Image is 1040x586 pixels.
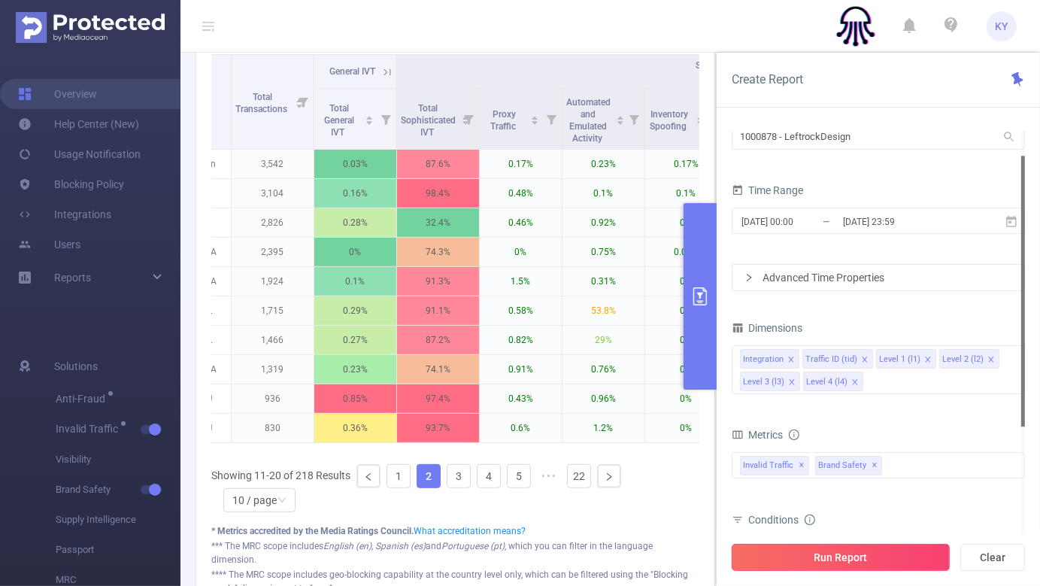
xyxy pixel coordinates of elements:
[787,356,795,365] i: icon: close
[645,238,727,266] p: 0.04%
[314,179,396,208] p: 0.16%
[805,515,815,525] i: icon: info-circle
[480,238,562,266] p: 0%
[18,199,111,229] a: Integrations
[18,169,124,199] a: Blocking Policy
[740,211,862,232] input: Start date
[597,464,621,488] li: Next Page
[397,238,479,266] p: 74.3%
[203,102,211,107] i: icon: caret-down
[562,355,644,384] p: 0.76%
[397,384,479,413] p: 97.4%
[356,464,381,488] li: Previous Page
[480,414,562,442] p: 0.6%
[232,208,314,237] p: 2,826
[696,60,750,83] span: Sophisticated IVT
[211,464,350,488] li: Showing 11-20 of 218 Results
[789,430,799,440] i: icon: info-circle
[232,384,314,413] p: 936
[939,349,999,369] li: Level 2 (l2)
[314,296,396,325] p: 0.29%
[987,356,995,365] i: icon: close
[314,326,396,354] p: 0.27%
[417,465,440,487] a: 2
[314,150,396,178] p: 0.03%
[841,211,963,232] input: End date
[876,349,936,369] li: Level 1 (l1)
[211,526,414,536] b: * Metrics accredited by the Media Ratings Council.
[480,326,562,354] p: 0.82%
[232,414,314,442] p: 830
[645,179,727,208] p: 0.1%
[650,109,690,132] span: Inventory Spoofing
[748,514,815,526] span: Conditions
[744,273,753,282] i: icon: right
[531,119,539,123] i: icon: caret-down
[799,457,805,475] span: ✕
[232,355,314,384] p: 1,319
[732,265,1024,290] div: icon: rightAdvanced Time Properties
[879,350,920,369] div: Level 1 (l1)
[732,184,803,196] span: Time Range
[232,179,314,208] p: 3,104
[54,263,91,293] a: Reports
[397,296,479,325] p: 91.1%
[562,414,644,442] p: 1.2%
[960,544,1025,571] button: Clear
[541,89,562,149] i: Filter menu
[18,139,141,169] a: Usage Notification
[203,96,211,101] i: icon: caret-up
[387,465,410,487] a: 1
[480,267,562,296] p: 1.5%
[375,89,396,149] i: Filter menu
[364,472,373,481] i: icon: left
[480,179,562,208] p: 0.48%
[740,349,799,369] li: Integration
[18,109,139,139] a: Help Center (New)
[872,457,878,475] span: ✕
[562,384,644,413] p: 0.96%
[568,465,590,487] a: 22
[851,378,859,387] i: icon: close
[401,103,456,138] span: Total Sophisticated IVT
[562,179,644,208] p: 0.1%
[996,11,1008,41] span: KY
[696,119,705,123] i: icon: caret-down
[645,208,727,237] p: 0%
[211,539,699,566] div: *** The MRC scope includes and , which you can filter in the language dimension.
[562,208,644,237] p: 0.92%
[537,464,561,488] span: •••
[645,355,727,384] p: 0%
[802,349,873,369] li: Traffic ID (tid)
[314,414,396,442] p: 0.36%
[232,326,314,354] p: 1,466
[314,355,396,384] p: 0.23%
[480,355,562,384] p: 0.91%
[645,267,727,296] p: 0%
[861,356,869,365] i: icon: close
[324,103,354,138] span: Total General IVT
[447,465,470,487] a: 3
[490,109,518,132] span: Proxy Traffic
[740,456,809,475] span: Invalid Traffic
[56,445,180,475] span: Visibility
[56,535,180,565] span: Passport
[645,296,727,325] p: 0%
[740,372,800,391] li: Level 3 (l3)
[54,351,98,381] span: Solutions
[616,114,625,123] div: Sort
[480,296,562,325] p: 0.58%
[732,322,802,334] span: Dimensions
[605,472,614,481] i: icon: right
[277,496,287,506] i: icon: down
[365,114,374,118] i: icon: caret-up
[441,541,505,551] i: Portuguese (pt)
[314,384,396,413] p: 0.85%
[788,378,796,387] i: icon: close
[417,464,441,488] li: 2
[16,12,165,43] img: Protected Media
[623,89,644,149] i: Filter menu
[480,150,562,178] p: 0.17%
[397,326,479,354] p: 87.2%
[803,372,863,391] li: Level 4 (l4)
